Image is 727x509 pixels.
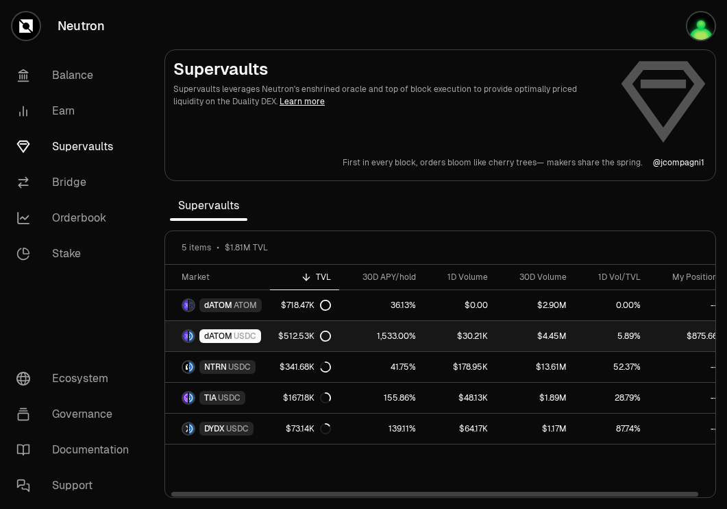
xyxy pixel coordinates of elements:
a: $167.18K [270,383,339,413]
a: 87.74% [575,414,649,444]
a: $64.17K [424,414,496,444]
a: $1.17M [496,414,575,444]
img: ATOM Logo [189,300,194,311]
a: $178.95K [424,352,496,382]
a: Orderbook [5,200,148,236]
span: USDC [226,423,249,434]
p: orders bloom like cherry trees— [420,157,544,168]
img: NTRN Logo [183,362,188,372]
img: TIA Logo [183,392,188,403]
a: $0.00 [424,290,496,320]
p: makers share the spring. [547,157,642,168]
a: $30.21K [424,321,496,351]
span: NTRN [204,362,227,372]
p: @ jcompagni1 [653,157,704,168]
img: Atom Staking [687,12,715,40]
span: USDC [218,392,241,403]
div: 1D Vol/TVL [583,272,641,283]
a: 28.79% [575,383,649,413]
a: Learn more [280,96,325,107]
div: 1D Volume [432,272,488,283]
span: dATOM [204,331,232,342]
a: Documentation [5,432,148,468]
div: 30D Volume [504,272,567,283]
div: 30D APY/hold [347,272,416,283]
span: Supervaults [170,192,247,220]
a: 0.00% [575,290,649,320]
a: Stake [5,236,148,272]
span: TIA [204,392,217,403]
a: 139.11% [339,414,424,444]
div: $718.47K [281,300,331,311]
a: Earn [5,93,148,129]
a: TIA LogoUSDC LogoTIAUSDC [165,383,270,413]
span: 5 items [182,242,211,253]
div: TVL [278,272,331,283]
img: USDC Logo [189,362,194,372]
a: $718.47K [270,290,339,320]
a: $4.45M [496,321,575,351]
div: $167.18K [283,392,331,403]
a: Balance [5,58,148,93]
a: DYDX LogoUSDC LogoDYDXUSDC [165,414,270,444]
a: First in every block,orders bloom like cherry trees—makers share the spring. [343,157,642,168]
img: dATOM Logo [183,331,188,342]
span: $1.81M TVL [225,242,268,253]
a: 5.89% [575,321,649,351]
a: 36.13% [339,290,424,320]
h2: Supervaults [173,58,608,80]
a: $48.13K [424,383,496,413]
div: My Position [657,272,717,283]
a: 155.86% [339,383,424,413]
span: DYDX [204,423,225,434]
div: $341.68K [280,362,331,372]
img: USDC Logo [189,423,194,434]
img: dATOM Logo [183,300,188,311]
a: 52.37% [575,352,649,382]
a: 1,533.00% [339,321,424,351]
a: Bridge [5,165,148,200]
span: ATOM [234,300,257,311]
div: $73.14K [286,423,331,434]
a: $13.61M [496,352,575,382]
a: 41.75% [339,352,424,382]
div: $512.53K [278,331,331,342]
a: dATOM LogoUSDC LogodATOMUSDC [165,321,270,351]
a: Supervaults [5,129,148,165]
a: $2.90M [496,290,575,320]
span: USDC [228,362,251,372]
a: @jcompagni1 [653,157,704,168]
a: $73.14K [270,414,339,444]
a: dATOM LogoATOM LogodATOMATOM [165,290,270,320]
a: Governance [5,396,148,432]
p: Supervaults leverages Neutron's enshrined oracle and top of block execution to provide optimally ... [173,83,608,108]
div: Market [182,272,262,283]
a: NTRN LogoUSDC LogoNTRNUSDC [165,352,270,382]
a: $341.68K [270,352,339,382]
span: USDC [234,331,256,342]
img: USDC Logo [189,331,194,342]
a: $512.53K [270,321,339,351]
a: Support [5,468,148,504]
span: dATOM [204,300,232,311]
p: First in every block, [343,157,417,168]
a: Ecosystem [5,361,148,396]
img: USDC Logo [189,392,194,403]
img: DYDX Logo [183,423,188,434]
a: $1.89M [496,383,575,413]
